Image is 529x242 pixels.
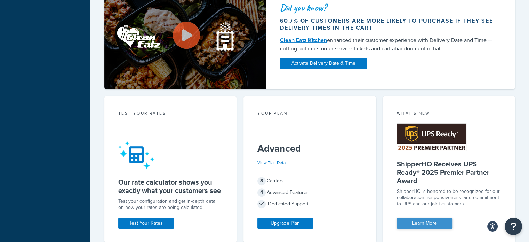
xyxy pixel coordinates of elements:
[397,218,452,229] a: Learn More
[257,177,266,185] span: 8
[257,110,362,118] div: Your Plan
[257,159,290,166] a: View Plan Details
[257,188,362,197] div: Advanced Features
[257,199,362,209] div: Dedicated Support
[118,198,223,211] div: Test your configuration and get in-depth detail on how your rates are being calculated.
[397,188,501,207] p: ShipperHQ is honored to be recognized for our collaboration, responsiveness, and commitment to UP...
[118,178,223,195] h5: Our rate calculator shows you exactly what your customers see
[505,218,522,235] button: Open Resource Center
[280,36,327,44] a: Clean Eatz Kitchen
[280,36,496,53] div: enhanced their customer experience with Delivery Date and Time — cutting both customer service ti...
[280,17,496,31] div: 60.7% of customers are more likely to purchase if they see delivery times in the cart
[397,160,501,185] h5: ShipperHQ Receives UPS Ready® 2025 Premier Partner Award
[118,110,223,118] div: Test your rates
[118,218,174,229] a: Test Your Rates
[257,218,313,229] a: Upgrade Plan
[397,110,501,118] div: What's New
[257,143,362,154] h5: Advanced
[257,188,266,197] span: 4
[257,176,362,186] div: Carriers
[280,58,367,69] a: Activate Delivery Date & Time
[280,3,496,13] div: Did you know?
